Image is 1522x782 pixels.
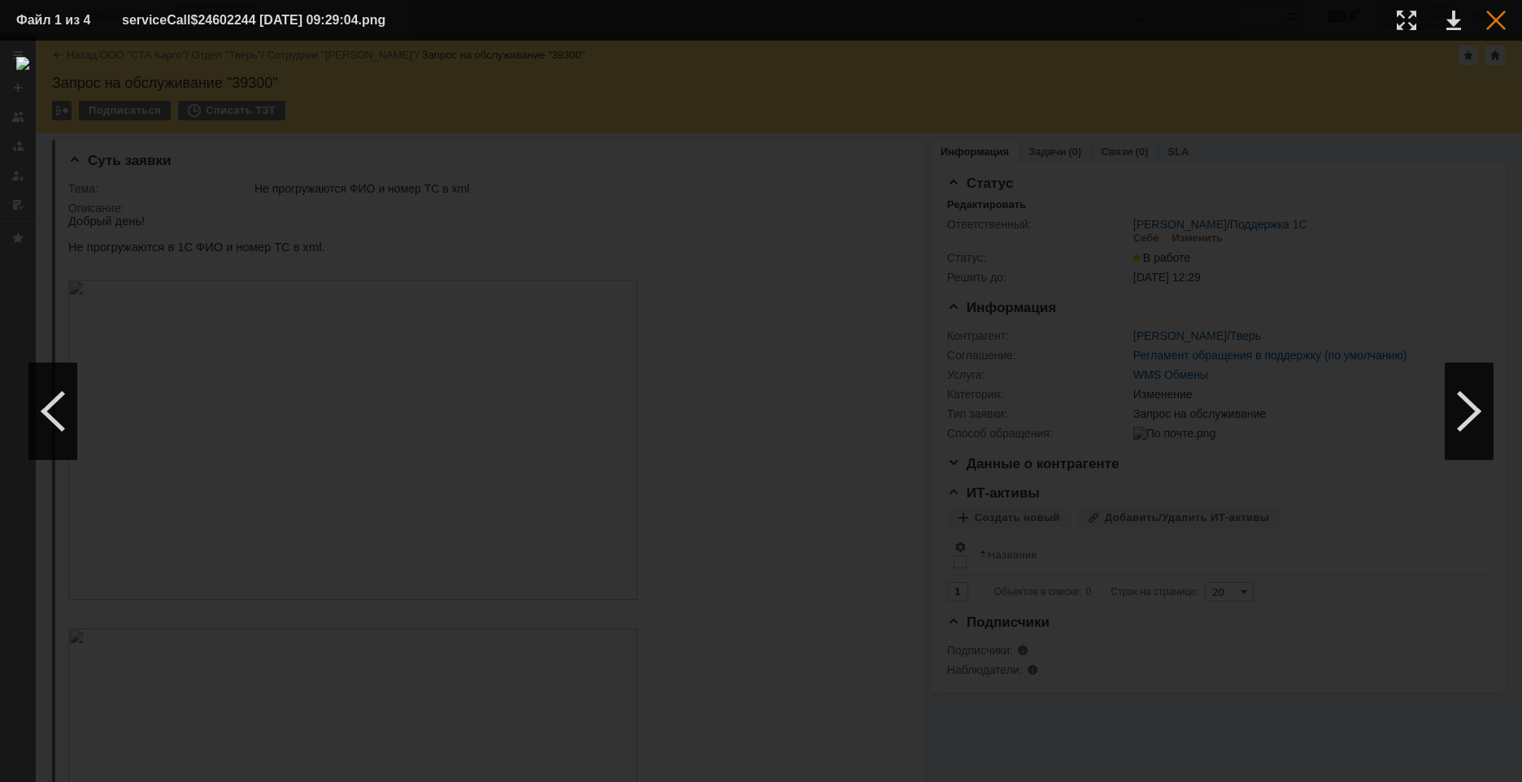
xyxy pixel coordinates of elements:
[1397,11,1416,30] div: Увеличить масштаб
[122,11,426,30] div: serviceCall$24602244 [DATE] 09:29:04.png
[1486,11,1506,30] div: Закрыть окно (Esc)
[16,57,1506,766] img: download
[1445,363,1494,460] div: Следующий файл
[16,14,98,27] div: Файл 1 из 4
[1446,11,1461,30] div: Скачать файл
[28,363,77,460] div: Предыдущий файл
